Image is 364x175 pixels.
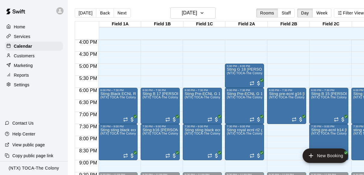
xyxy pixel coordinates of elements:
div: 6:00 PM – 7:30 PM [185,89,220,92]
span: 4:00 PM [78,40,99,45]
span: 7:30 PM [78,124,99,129]
p: Settings [14,82,30,88]
span: (NTX) TOCA-The Colony [227,132,262,135]
div: 6:00 PM – 7:30 PM: (NTX) TOCA-The Colony [141,88,180,124]
span: 6:00 PM [78,88,99,93]
div: 7:30 PM – 9:00 PM [142,125,178,128]
a: Reports [5,71,63,80]
span: All customers have paid [256,153,262,159]
div: 5:00 PM – 6:00 PM: (NTX) TOCA-The Colony [225,64,264,88]
div: Field 2A [226,21,268,27]
span: (NTX) TOCA-The Colony [185,96,220,99]
span: Recurring event [334,117,339,122]
span: All customers have paid [171,153,177,159]
span: 7:00 PM [78,112,99,117]
a: Services [5,32,63,41]
div: 6:00 PM – 7:30 PM [311,89,347,92]
div: 7:30 PM – 9:00 PM [311,125,347,128]
span: 5:30 PM [78,76,99,81]
span: All customers have paid [340,116,346,122]
span: All customers have paid [129,116,135,122]
p: (NTX) TOCA-The Colony [9,165,59,171]
span: Recurring event [207,153,212,158]
div: 6:00 PM – 7:30 PM: (NTX) TOCA-The Colony [225,88,264,124]
p: Services [14,33,30,40]
span: All customers have paid [213,116,219,122]
div: 7:30 PM – 9:00 PM [227,125,262,128]
p: Marketing [14,62,33,68]
span: (NTX) TOCA-The Colony [142,132,178,135]
h6: [DATE] [182,9,197,17]
span: Recurring event [250,153,254,158]
span: 8:00 PM [78,136,99,141]
span: Recurring event [292,117,297,122]
p: Reports [14,72,29,78]
button: add [303,148,348,163]
button: Rooms [256,8,278,17]
div: 6:00 PM – 7:30 PM [142,89,178,92]
div: 6:00 PM – 7:30 PM: (NTX) TOCA-The Colony [183,88,222,124]
span: All customers have paid [213,153,219,159]
div: 6:00 PM – 7:30 PM [227,89,262,92]
span: Recurring event [123,117,128,122]
span: Recurring event [207,117,212,122]
a: Home [5,22,63,31]
span: 8:30 PM [78,148,99,153]
button: Back [96,8,114,17]
p: View public page [12,142,45,148]
span: Recurring event [165,117,170,122]
span: (NTX) TOCA-The Colony [185,132,220,135]
button: Week [313,8,331,17]
div: Field 1A [99,21,141,27]
button: [DATE] [170,7,216,19]
span: (NTX) TOCA-The Colony [269,96,304,99]
div: 7:30 PM – 9:00 PM: (NTX) TOCA-The Colony [98,124,138,160]
button: [DATE] [75,8,96,17]
div: Field 2B [268,21,310,27]
a: Customers [5,51,63,60]
button: Day [297,8,313,17]
div: 6:00 PM – 7:30 PM: (NTX) TOCA-The Colony [309,88,348,124]
span: All customers have paid [256,80,262,86]
a: Settings [5,80,63,89]
div: Field 1C [183,21,226,27]
span: (NTX) TOCA-The Colony [142,96,178,99]
p: Contact Us [12,120,34,126]
div: 7:30 PM – 9:00 PM: (NTX) TOCA-The Colony [141,124,180,160]
span: (NTX) TOCA-The Colony [311,132,347,135]
div: Calendar [5,42,63,51]
span: 9:00 PM [78,160,99,165]
div: 7:30 PM – 9:00 PM: (NTX) TOCA-The Colony [225,124,264,160]
div: 6:00 PM – 7:30 PM [100,89,136,92]
div: 7:30 PM – 9:00 PM [185,125,220,128]
p: Customers [14,53,35,59]
p: Home [14,24,25,30]
span: Recurring event [123,153,128,158]
span: Recurring event [250,81,254,86]
a: Marketing [5,61,63,70]
div: 6:00 PM – 7:30 PM: (NTX) TOCA-The Colony [267,88,306,124]
span: 6:30 PM [78,100,99,105]
div: 7:30 PM – 9:00 PM [100,125,136,128]
span: (NTX) TOCA-The Colony [227,72,262,75]
span: All customers have paid [129,153,135,159]
div: 6:00 PM – 7:30 PM: (NTX) TOCA-The Colony [98,88,138,124]
span: All customers have paid [171,116,177,122]
button: Next [114,8,130,17]
div: Field 1B [141,21,183,27]
span: 5:00 PM [78,64,99,69]
span: All customers have paid [298,116,304,122]
div: 6:00 PM – 7:30 PM [269,89,304,92]
span: All customers have paid [256,116,262,122]
p: Help Center [12,131,35,137]
div: 7:30 PM – 9:00 PM: (NTX) TOCA-The Colony [183,124,222,160]
span: (NTX) TOCA-The Colony [311,96,347,99]
span: Recurring event [250,117,254,122]
span: 4:30 PM [78,52,99,57]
